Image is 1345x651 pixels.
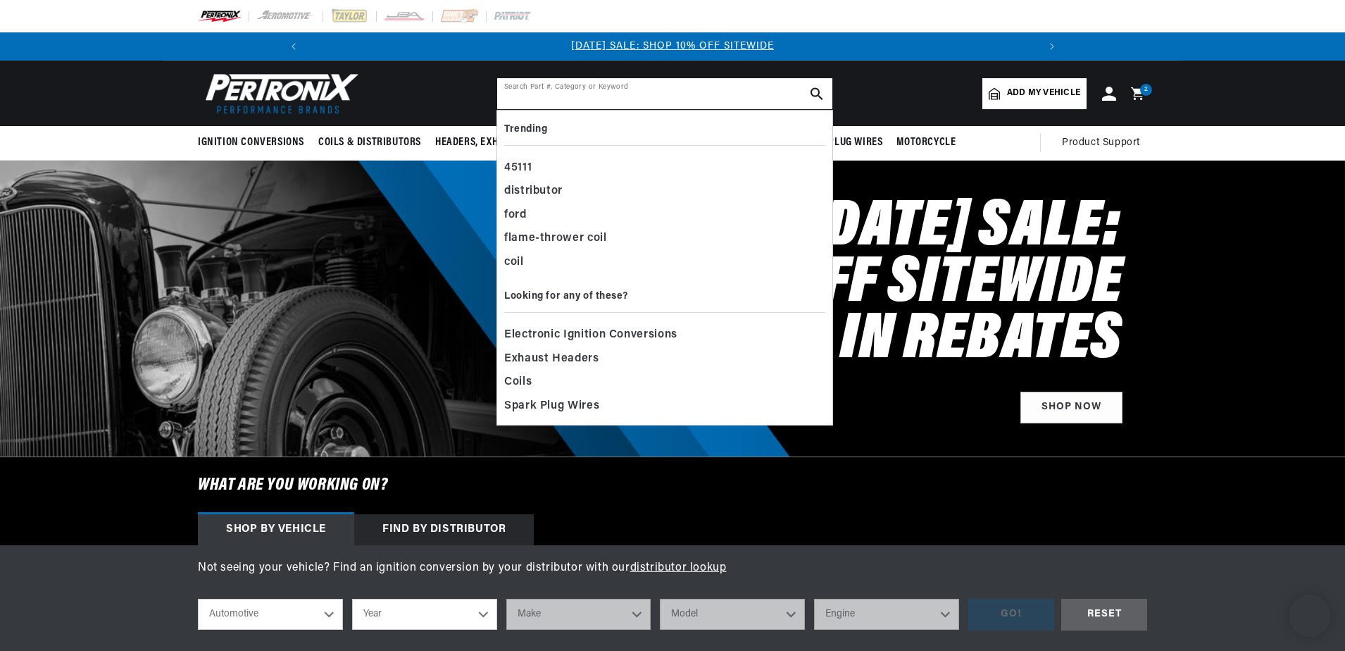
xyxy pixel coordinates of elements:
summary: Product Support [1062,126,1147,160]
span: Headers, Exhausts & Components [435,135,600,150]
span: Ignition Conversions [198,135,304,150]
span: Spark Plug Wires [797,135,883,150]
b: Looking for any of these? [504,291,628,302]
span: Coils & Distributors [318,135,421,150]
summary: Spark Plug Wires [790,126,890,159]
summary: Coils & Distributors [311,126,428,159]
div: Find by Distributor [354,514,534,545]
button: Translation missing: en.sections.announcements.previous_announcement [280,32,308,61]
h6: What are you working on? [163,457,1182,514]
span: Motorcycle [896,135,956,150]
p: Not seeing your vehicle? Find an ignition conversion by your distributor with our [198,559,1147,578]
input: Search Part #, Category or Keyword [497,78,832,109]
a: Shop Now [1020,392,1122,423]
span: Product Support [1062,135,1140,151]
div: RESET [1061,599,1147,631]
slideshow-component: Translation missing: en.sections.announcements.announcement_bar [163,32,1182,61]
b: Trending [504,124,547,135]
a: distributor lookup [630,562,727,573]
select: Year [352,599,497,630]
div: 45111 [504,156,825,180]
div: 1 of 3 [308,39,1038,54]
span: Add my vehicle [1007,87,1080,100]
div: flame-thrower coil [504,227,825,251]
select: Engine [814,599,959,630]
a: [DATE] SALE: SHOP 10% OFF SITEWIDE [571,41,774,51]
span: 2 [1144,84,1149,96]
summary: Ignition Conversions [198,126,311,159]
div: coil [504,251,825,275]
img: Pertronix [198,69,360,118]
a: Add my vehicle [982,78,1087,109]
summary: Motorcycle [889,126,963,159]
div: Announcement [308,39,1038,54]
select: Make [506,599,651,630]
select: Model [660,599,805,630]
button: Translation missing: en.sections.announcements.next_announcement [1038,32,1066,61]
summary: Headers, Exhausts & Components [428,126,607,159]
div: ford [504,204,825,228]
span: Coils [504,373,532,392]
div: Shop by vehicle [198,514,354,545]
select: Ride Type [198,599,343,630]
div: distributor [504,180,825,204]
span: Spark Plug Wires [504,397,599,416]
span: Exhaust Headers [504,349,599,369]
button: search button [801,78,832,109]
span: Electronic Ignition Conversions [504,325,677,345]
